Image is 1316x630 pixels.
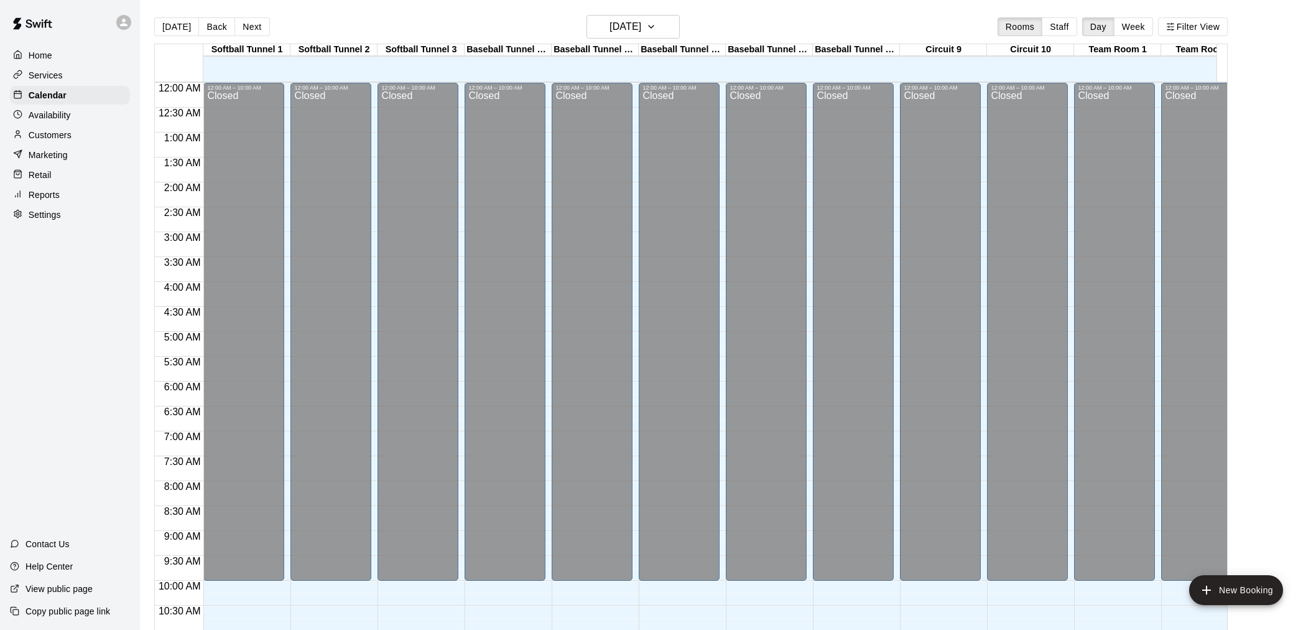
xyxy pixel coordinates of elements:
a: Services [10,66,130,85]
div: Closed [642,91,716,585]
a: Calendar [10,86,130,105]
p: Copy public page link [25,605,110,618]
button: Back [198,17,235,36]
p: Help Center [25,560,73,573]
span: 12:30 AM [155,108,204,118]
p: Retail [29,169,52,181]
span: 9:30 AM [161,556,204,567]
p: Services [29,69,63,82]
div: 12:00 AM – 10:00 AM: Closed [203,83,284,581]
div: Closed [468,91,542,585]
div: 12:00 AM – 10:00 AM [555,85,629,91]
a: Settings [10,205,130,224]
div: 12:00 AM – 10:00 AM: Closed [552,83,633,581]
div: 12:00 AM – 10:00 AM: Closed [378,83,458,581]
div: 12:00 AM – 10:00 AM [991,85,1064,91]
div: Closed [904,91,977,585]
p: View public page [25,583,93,595]
span: 4:30 AM [161,307,204,317]
div: Softball Tunnel 2 [290,44,378,56]
p: Home [29,49,52,62]
span: 3:00 AM [161,232,204,243]
div: 12:00 AM – 10:00 AM: Closed [726,83,807,581]
div: Circuit 10 [987,44,1074,56]
div: 12:00 AM – 10:00 AM [904,85,977,91]
button: Rooms [998,17,1042,36]
div: Closed [817,91,890,585]
a: Retail [10,166,130,184]
div: Availability [10,106,130,125]
div: Baseball Tunnel 8 (Mound) [813,44,900,56]
div: Softball Tunnel 3 [378,44,465,56]
div: 12:00 AM – 10:00 AM [381,85,455,91]
span: 10:30 AM [155,606,204,616]
span: 3:30 AM [161,257,204,268]
div: 12:00 AM – 10:00 AM [1165,85,1238,91]
a: Customers [10,126,130,144]
div: Closed [381,91,455,585]
div: 12:00 AM – 10:00 AM [468,85,542,91]
a: Marketing [10,146,130,164]
div: Closed [730,91,803,585]
button: add [1189,575,1283,605]
span: 1:00 AM [161,133,204,143]
div: 12:00 AM – 10:00 AM: Closed [900,83,981,581]
button: Next [234,17,269,36]
span: 5:00 AM [161,332,204,342]
button: [DATE] [154,17,199,36]
span: 2:30 AM [161,207,204,218]
div: 12:00 AM – 10:00 AM: Closed [290,83,371,581]
div: Closed [1165,91,1238,585]
div: 12:00 AM – 10:00 AM: Closed [1161,83,1242,581]
p: Contact Us [25,538,70,550]
button: Filter View [1158,17,1228,36]
div: 12:00 AM – 10:00 AM [817,85,890,91]
a: Home [10,46,130,65]
div: Baseball Tunnel 7 (Mound/Machine) [726,44,813,56]
p: Marketing [29,149,68,161]
div: Team Room 1 [1074,44,1161,56]
div: 12:00 AM – 10:00 AM [642,85,716,91]
p: Reports [29,189,60,201]
div: 12:00 AM – 10:00 AM: Closed [987,83,1068,581]
div: Baseball Tunnel 5 (Machine) [552,44,639,56]
div: Closed [294,91,368,585]
span: 9:00 AM [161,531,204,542]
div: Softball Tunnel 1 [203,44,290,56]
div: Closed [991,91,1064,585]
div: 12:00 AM – 10:00 AM [207,85,280,91]
div: Closed [207,91,280,585]
div: 12:00 AM – 10:00 AM [1078,85,1151,91]
p: Availability [29,109,71,121]
div: 12:00 AM – 10:00 AM [730,85,803,91]
p: Calendar [29,89,67,101]
span: 5:30 AM [161,357,204,367]
p: Settings [29,209,61,221]
button: Week [1114,17,1153,36]
p: Customers [29,129,72,141]
span: 6:00 AM [161,382,204,392]
div: Circuit 9 [900,44,987,56]
div: Team Room 2 [1161,44,1248,56]
div: 12:00 AM – 10:00 AM: Closed [465,83,545,581]
button: [DATE] [586,15,680,39]
span: 2:00 AM [161,182,204,193]
div: 12:00 AM – 10:00 AM: Closed [1074,83,1155,581]
span: 10:00 AM [155,581,204,591]
button: Staff [1042,17,1077,36]
div: 12:00 AM – 10:00 AM: Closed [639,83,720,581]
div: 12:00 AM – 10:00 AM [294,85,368,91]
div: Baseball Tunnel 4 (Machine) [465,44,552,56]
span: 4:00 AM [161,282,204,293]
span: 1:30 AM [161,157,204,168]
span: 7:00 AM [161,431,204,442]
span: 8:00 AM [161,481,204,492]
a: Reports [10,186,130,204]
div: Closed [555,91,629,585]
